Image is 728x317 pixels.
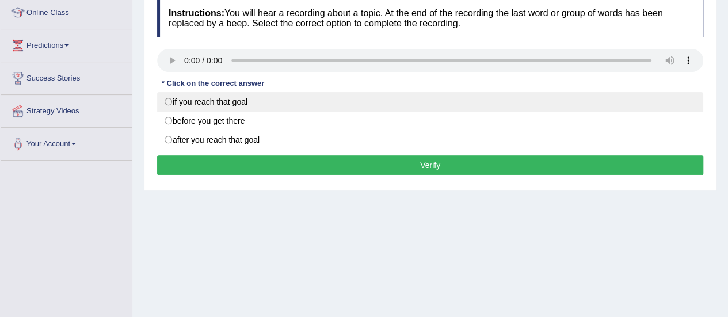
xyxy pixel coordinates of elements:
[1,29,132,58] a: Predictions
[1,95,132,124] a: Strategy Videos
[1,128,132,156] a: Your Account
[157,155,703,175] button: Verify
[157,92,703,112] label: if you reach that goal
[157,78,269,89] div: * Click on the correct answer
[157,130,703,150] label: after you reach that goal
[169,8,224,18] b: Instructions:
[1,62,132,91] a: Success Stories
[157,111,703,131] label: before you get there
